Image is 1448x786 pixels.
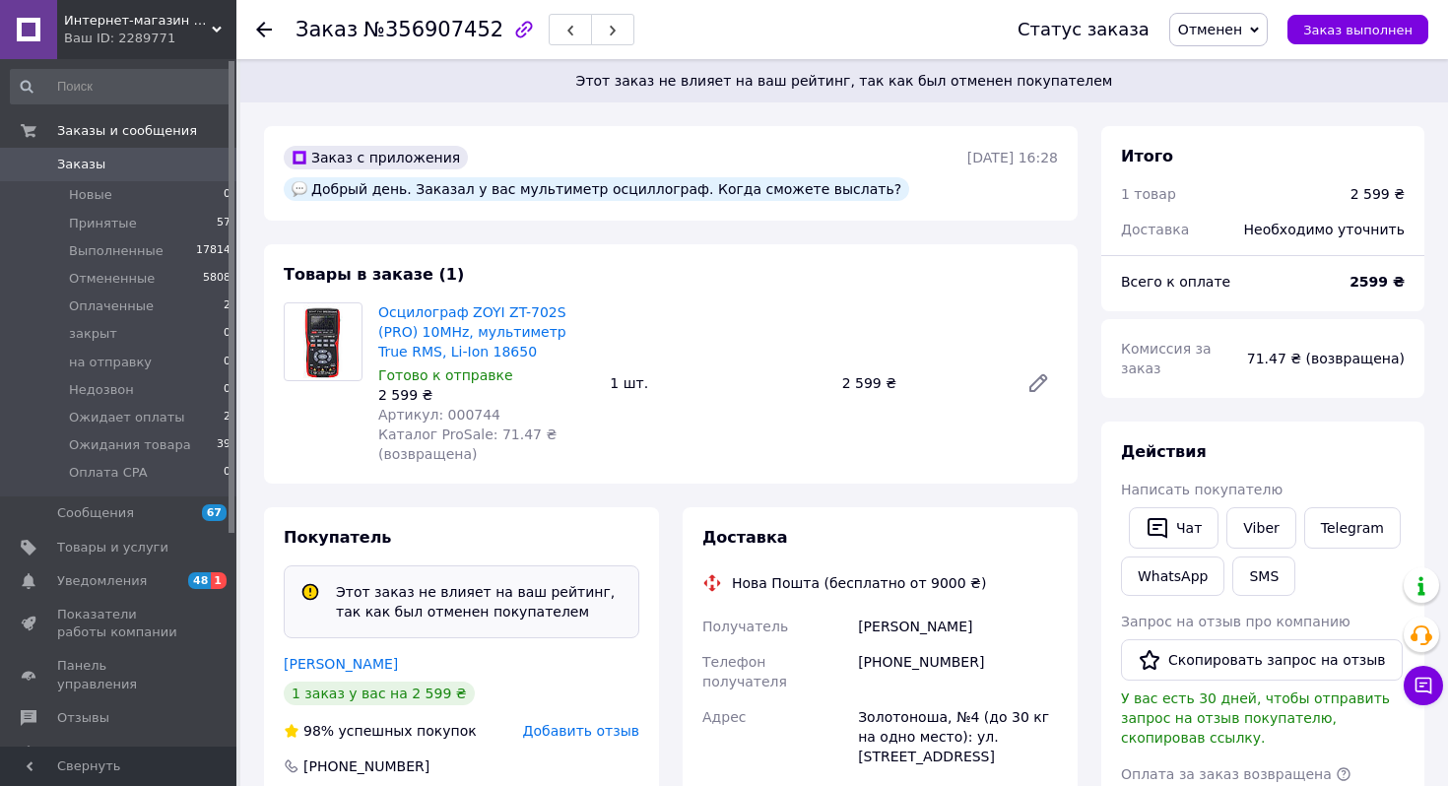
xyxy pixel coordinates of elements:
[1121,690,1390,746] span: У вас есть 30 дней, чтобы отправить запрос на отзыв покупателю, скопировав ссылку.
[1121,222,1189,237] span: Доставка
[1287,15,1428,44] button: Заказ выполнен
[702,709,746,725] span: Адрес
[69,297,154,315] span: Оплаченные
[378,426,557,462] span: Каталог ProSale: 71.47 ₴ (возвращена)
[69,242,164,260] span: Выполненные
[702,654,787,689] span: Телефон получателя
[602,369,833,397] div: 1 шт.
[284,146,468,169] div: Заказ с приложения
[224,381,230,399] span: 0
[854,699,1062,774] div: Золотоноша, №4 (до 30 кг на одно место): ул. [STREET_ADDRESS]
[1178,22,1242,37] span: Отменен
[217,215,230,232] span: 57
[854,644,1062,699] div: [PHONE_NUMBER]
[1018,20,1150,39] div: Статус заказа
[1121,639,1403,681] button: Скопировать запрос на отзыв
[328,582,630,622] div: Этот заказ не влияет на ваш рейтинг, так как был отменен покупателем
[1019,363,1058,403] a: Редактировать
[378,407,500,423] span: Артикул: 000744
[69,436,191,454] span: Ожидания товара
[224,325,230,343] span: 0
[57,539,168,557] span: Товары и услуги
[224,409,230,426] span: 2
[1121,274,1230,290] span: Всего к оплате
[1350,184,1405,204] div: 2 599 ₴
[1304,507,1401,549] a: Telegram
[363,18,503,41] span: №356907452
[69,325,117,343] span: закрыт
[378,385,594,405] div: 2 599 ₴
[284,721,477,741] div: успешных покупок
[1121,766,1332,782] span: Оплата за заказ возвращена
[1121,147,1173,165] span: Итого
[1121,614,1350,629] span: Запрос на отзыв про компанию
[1121,557,1224,596] a: WhatsApp
[57,572,147,590] span: Уведомления
[523,723,639,739] span: Добавить отзыв
[702,528,788,547] span: Доставка
[202,504,227,521] span: 67
[1404,666,1443,705] button: Чат с покупателем
[284,682,475,705] div: 1 заказ у вас на 2 599 ₴
[69,270,155,288] span: Отмененные
[1232,208,1416,251] div: Необходимо уточнить
[378,367,513,383] span: Готово к отправке
[303,303,344,380] img: Осцилограф ZOYI ZT-702S (PRO) 10MHz, мультиметр True RMS, Li-Ion 18650
[57,504,134,522] span: Сообщения
[1232,557,1295,596] button: SMS
[69,354,152,371] span: на отправку
[1121,186,1176,202] span: 1 товар
[378,304,566,360] a: Осцилограф ZOYI ZT-702S (PRO) 10MHz, мультиметр True RMS, Li-Ion 18650
[284,265,464,284] span: Товары в заказе (1)
[57,657,182,692] span: Панель управления
[303,723,334,739] span: 98%
[217,436,230,454] span: 39
[69,464,148,482] span: Оплата CPA
[57,606,182,641] span: Показатели работы компании
[292,181,307,197] img: :speech_balloon:
[57,122,197,140] span: Заказы и сообщения
[224,186,230,204] span: 0
[69,409,185,426] span: Ожидает оплаты
[284,528,391,547] span: Покупатель
[69,186,112,204] span: Новые
[57,743,138,760] span: Покупатели
[296,18,358,41] span: Заказ
[301,756,431,776] div: [PHONE_NUMBER]
[727,573,991,593] div: Нова Пошта (бесплатно от 9000 ₴)
[224,297,230,315] span: 2
[57,709,109,727] span: Отзывы
[69,215,137,232] span: Принятые
[834,369,1011,397] div: 2 599 ₴
[1349,274,1405,290] b: 2599 ₴
[1121,341,1212,376] span: Комиссия за заказ
[64,12,212,30] span: Интернет-магазин "Тактик" надежно и быстро
[1121,442,1207,461] span: Действия
[224,354,230,371] span: 0
[57,156,105,173] span: Заказы
[10,69,232,104] input: Поиск
[1129,507,1218,549] button: Чат
[1303,23,1413,37] span: Заказ выполнен
[702,619,788,634] span: Получатель
[1247,351,1405,366] span: 71.47 ₴ (возвращена)
[188,572,211,589] span: 48
[284,656,398,672] a: [PERSON_NAME]
[284,177,909,201] div: Добрый день. Заказал у вас мультиметр осциллограф. Когда сможете выслать?
[224,464,230,482] span: 0
[1226,507,1295,549] a: Viber
[256,20,272,39] div: Вернуться назад
[854,609,1062,644] div: [PERSON_NAME]
[264,71,1424,91] span: Этот заказ не влияет на ваш рейтинг, так как был отменен покупателем
[69,381,134,399] span: Недозвон
[967,150,1058,165] time: [DATE] 16:28
[64,30,236,47] div: Ваш ID: 2289771
[203,270,230,288] span: 5808
[211,572,227,589] span: 1
[1121,482,1283,497] span: Написать покупателю
[196,242,230,260] span: 17814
